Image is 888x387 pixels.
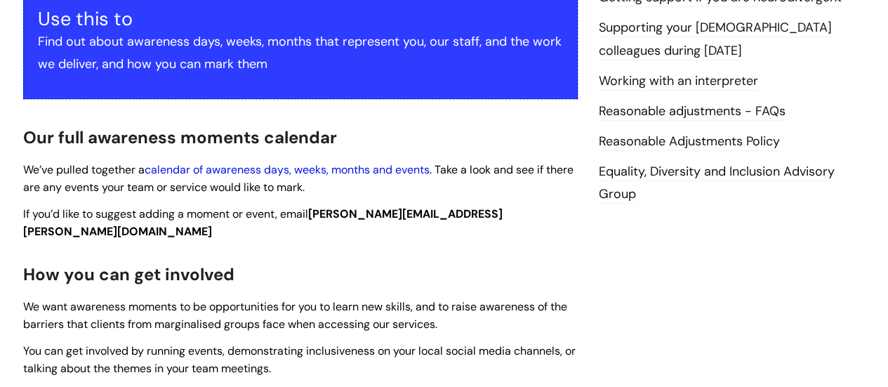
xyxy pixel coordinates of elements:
a: Reasonable adjustments - FAQs [599,103,786,121]
a: Equality, Diversity and Inclusion Advisory Group [599,163,835,204]
span: We’ve pulled together a . Take a look and see if there are any events your team or service would ... [23,162,574,195]
a: calendar of awareness days, weeks, months and events [145,162,430,177]
span: We want awareness moments to be opportunities for you to learn new skills, and to raise awareness... [23,299,567,332]
span: Our full awareness moments calendar [23,126,337,148]
a: Supporting your [DEMOGRAPHIC_DATA] colleagues during [DATE] [599,19,832,60]
h3: Use this to [38,8,563,30]
strong: [PERSON_NAME][EMAIL_ADDRESS][PERSON_NAME][DOMAIN_NAME] [23,206,503,239]
p: Find out about awareness days, weeks, months that represent you, our staff, and the work we deliv... [38,30,563,76]
a: Working with an interpreter [599,72,758,91]
span: If you’d like to suggest adding a moment or event, email [23,206,503,239]
span: How you can get involved [23,263,234,285]
span: You can get involved by running events, demonstrating inclusiveness on your local social media ch... [23,343,576,376]
a: Reasonable Adjustments Policy [599,133,780,151]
